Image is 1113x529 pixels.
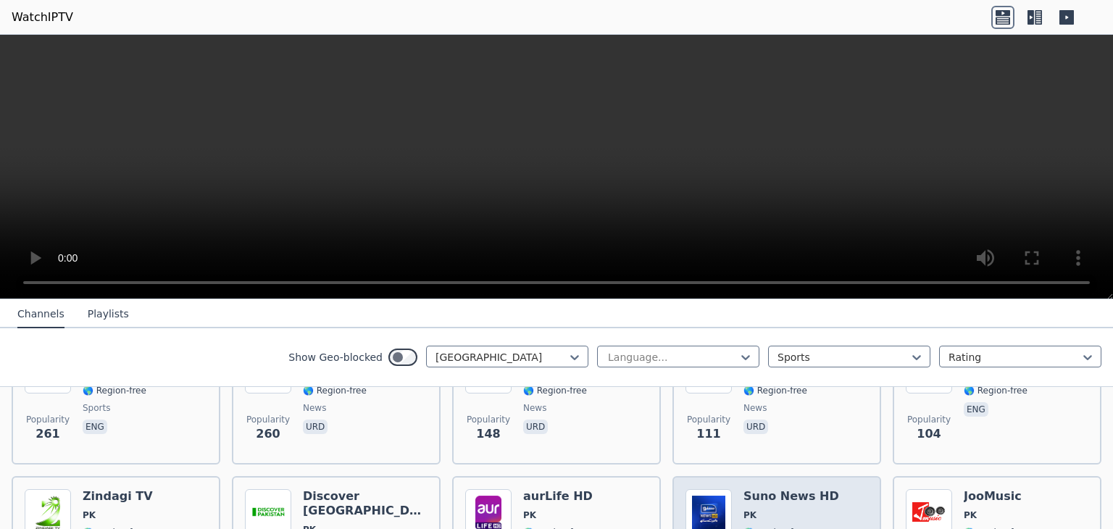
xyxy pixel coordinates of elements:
h6: Suno News HD [743,489,839,504]
span: news [303,402,326,414]
button: Channels [17,301,64,328]
span: PK [523,509,536,521]
span: 260 [256,425,280,443]
span: PK [964,509,977,521]
p: urd [743,420,768,434]
span: 148 [476,425,500,443]
span: Popularity [26,414,70,425]
span: PK [743,509,756,521]
span: 🌎 Region-free [743,385,807,396]
h6: JooMusic [964,489,1027,504]
button: Playlists [88,301,129,328]
span: PK [83,509,96,521]
h6: Zindagi TV [83,489,153,504]
span: news [523,402,546,414]
p: urd [303,420,328,434]
a: WatchIPTV [12,9,73,26]
span: Popularity [687,414,730,425]
p: urd [523,420,548,434]
span: 🌎 Region-free [303,385,367,396]
p: eng [964,402,988,417]
span: Popularity [467,414,510,425]
label: Show Geo-blocked [288,350,383,365]
span: 🌎 Region-free [523,385,587,396]
span: sports [83,402,110,414]
span: 104 [917,425,941,443]
h6: Discover [GEOGRAPHIC_DATA] [303,489,428,518]
p: eng [83,420,107,434]
span: Popularity [246,414,290,425]
span: 261 [36,425,59,443]
span: news [743,402,767,414]
span: 🌎 Region-free [964,385,1027,396]
h6: aurLife HD [523,489,593,504]
span: 111 [696,425,720,443]
span: Popularity [907,414,951,425]
span: 🌎 Region-free [83,385,146,396]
